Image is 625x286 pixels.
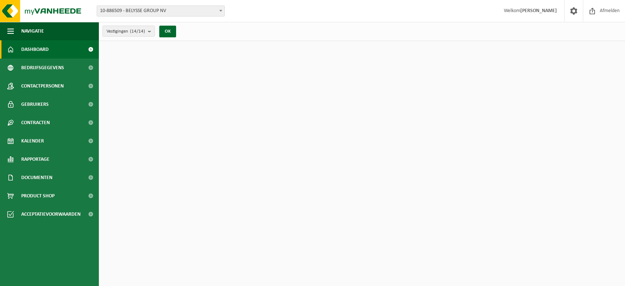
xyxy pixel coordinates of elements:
[21,187,55,205] span: Product Shop
[21,22,44,40] span: Navigatie
[21,150,49,168] span: Rapportage
[130,29,145,34] count: (14/14)
[97,5,225,16] span: 10-886509 - BELYSSE GROUP NV
[21,168,52,187] span: Documenten
[21,132,44,150] span: Kalender
[21,59,64,77] span: Bedrijfsgegevens
[159,26,176,37] button: OK
[21,77,64,95] span: Contactpersonen
[97,6,224,16] span: 10-886509 - BELYSSE GROUP NV
[107,26,145,37] span: Vestigingen
[520,8,557,14] strong: [PERSON_NAME]
[21,114,50,132] span: Contracten
[21,40,49,59] span: Dashboard
[21,95,49,114] span: Gebruikers
[21,205,81,223] span: Acceptatievoorwaarden
[103,26,155,37] button: Vestigingen(14/14)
